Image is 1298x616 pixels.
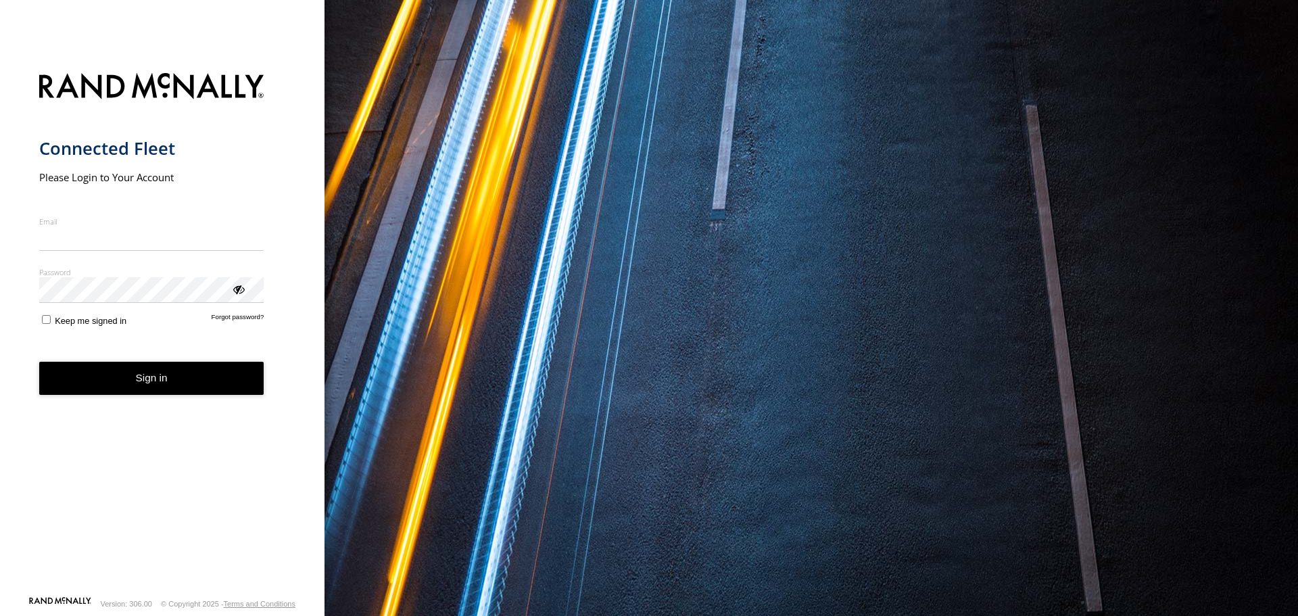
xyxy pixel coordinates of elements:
form: main [39,65,286,596]
div: Version: 306.00 [101,600,152,608]
label: Email [39,216,264,227]
button: Sign in [39,362,264,395]
a: Visit our Website [29,597,91,611]
div: ViewPassword [231,282,245,295]
h2: Please Login to Your Account [39,170,264,184]
h1: Connected Fleet [39,137,264,160]
span: Keep me signed in [55,316,126,326]
a: Terms and Conditions [224,600,295,608]
a: Forgot password? [212,313,264,326]
img: Rand McNally [39,70,264,105]
label: Password [39,267,264,277]
div: © Copyright 2025 - [161,600,295,608]
input: Keep me signed in [42,315,51,324]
